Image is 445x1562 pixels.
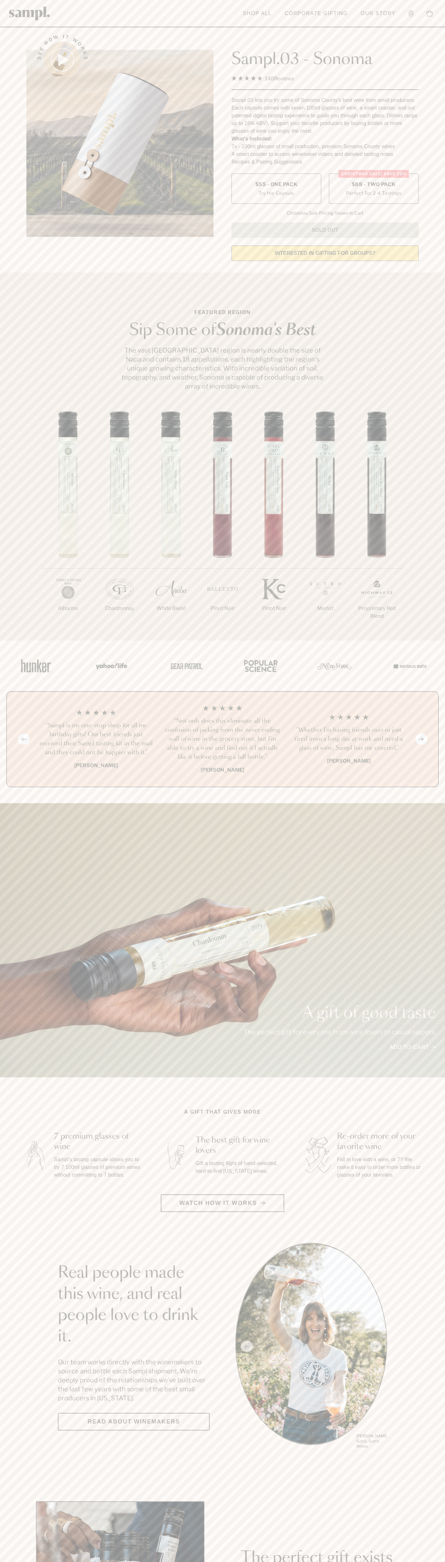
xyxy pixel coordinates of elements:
li: 7 / 7 [351,411,403,641]
button: See how it works [44,42,80,78]
span: 140 [265,76,274,82]
p: Gift a tasting flight of hand-selected, hard-to-find [US_STATE] wines. [195,1160,283,1175]
b: [PERSON_NAME] [74,762,118,768]
img: Artboard_5_7fdae55a-36fd-43f7-8bfd-f74a06a2878e_x450.png [166,652,204,680]
p: White Blend [145,605,197,612]
a: Our Story [358,6,399,21]
a: Shop All [240,6,275,21]
img: Sampl.03 - Sonoma [26,50,213,237]
li: 3 / 4 [291,705,407,774]
em: Sonoma's Best [216,323,316,338]
li: 3 / 7 [145,411,197,633]
li: 2 / 4 [165,705,281,774]
p: Our team works directly with the winemakers to source and bottle each Sampl shipment. We’re deepl... [58,1358,210,1403]
a: interested in gifting for groups? [232,246,419,261]
div: slide 1 [235,1243,387,1450]
img: Artboard_3_0b291449-6e8c-4d07-b2c2-3f3601a19cd1_x450.png [315,652,354,680]
button: Watch how it works [161,1194,284,1212]
li: 1 / 7 [42,411,94,633]
p: Chardonnay [94,605,145,612]
li: Christmas Sale Pricing Shown In Cart [284,210,367,216]
div: Christmas SALE! Save 20% [339,170,409,178]
h1: Sampl.03 - Sonoma [232,50,419,69]
h3: The best gift for wine lovers [195,1135,283,1156]
img: Sampl logo [9,6,50,20]
p: The vast [GEOGRAPHIC_DATA] region is nearly double the size of Napa and contains 18 appellations,... [120,346,325,391]
b: [PERSON_NAME] [201,767,244,773]
small: Try the Capsule [259,190,294,196]
h2: Sip Some of [120,323,325,338]
div: 140Reviews [232,74,294,83]
li: 4 / 7 [197,411,248,633]
ul: carousel [235,1243,387,1450]
li: 5 / 7 [248,411,300,633]
a: Corporate Gifting [281,6,351,21]
a: Read about Winemakers [58,1413,210,1431]
h3: “Not only does this eliminate all the confusion of picking from the never ending wall of wine in ... [165,717,281,762]
button: Previous slide [18,734,30,745]
li: A smart coaster to access winemaker videos and detailed tasting notes. [232,150,419,158]
p: Proprietary Red Blend [351,605,403,620]
button: Sold Out [232,222,419,238]
img: Artboard_7_5b34974b-f019-449e-91fb-745f8d0877ee_x450.png [390,652,428,680]
img: Artboard_1_c8cd28af-0030-4af1-819c-248e302c7f06_x450.png [17,652,55,680]
p: Albarino [42,605,94,612]
p: Fall in love with a wine, or 7? We make it easy to order more bottles or glasses of your favorites. [337,1156,424,1179]
h2: Real people made this wine, and real people love to drink it. [58,1262,210,1347]
li: 1 / 4 [38,705,154,774]
span: $88 - Two Pack [352,181,396,188]
li: Recipes & Pairing Suggestions [232,158,419,166]
h3: 7 premium glasses of wine [54,1131,141,1152]
a: Add to cart [389,1043,436,1052]
p: The perfect gift for everyone from wine lovers to casual sippers. [244,1028,436,1037]
span: $55 - One Pack [255,181,298,188]
img: Artboard_4_28b4d326-c26e-48f9-9c80-911f17d6414e_x450.png [241,652,279,680]
p: Merlot [300,605,351,612]
h3: “Whether I'm having friends over or just tired from a long day at work and need a glass of wine, ... [291,726,407,753]
span: Reviews [274,76,294,82]
h2: A gift that gives more [184,1108,261,1116]
p: [PERSON_NAME] Sutro, Sutro Wines [356,1433,387,1449]
li: 6 / 7 [300,411,351,633]
p: Pinot Noir [197,605,248,612]
p: Pinot Noir [248,605,300,612]
small: Perfect For 2-4 Tastings [346,190,401,196]
p: A gift of good taste [244,1006,436,1021]
h3: “Sampl is my one-stop shop for all my birthday gifts! Our best friends just received their Sampl ... [38,721,154,757]
b: [PERSON_NAME] [327,758,371,764]
li: 7x - 100ml glasses of small production, premium Sonoma County wines [232,143,419,150]
h3: Re-order more of your favorite wine [337,1131,424,1152]
div: Sampl.03 lets you try some of Sonoma County's best wine from small producers. Each capsule comes ... [232,96,419,135]
li: 2 / 7 [94,411,145,633]
button: Next slide [415,734,427,745]
strong: What’s Included: [232,136,272,141]
img: Artboard_6_04f9a106-072f-468a-bdd7-f11783b05722_x450.png [91,652,130,680]
p: Sampl's tasting capsule allows you to try 7 100ml glasses of premium wines without committing to ... [54,1156,141,1179]
p: Featured Region [120,309,325,316]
